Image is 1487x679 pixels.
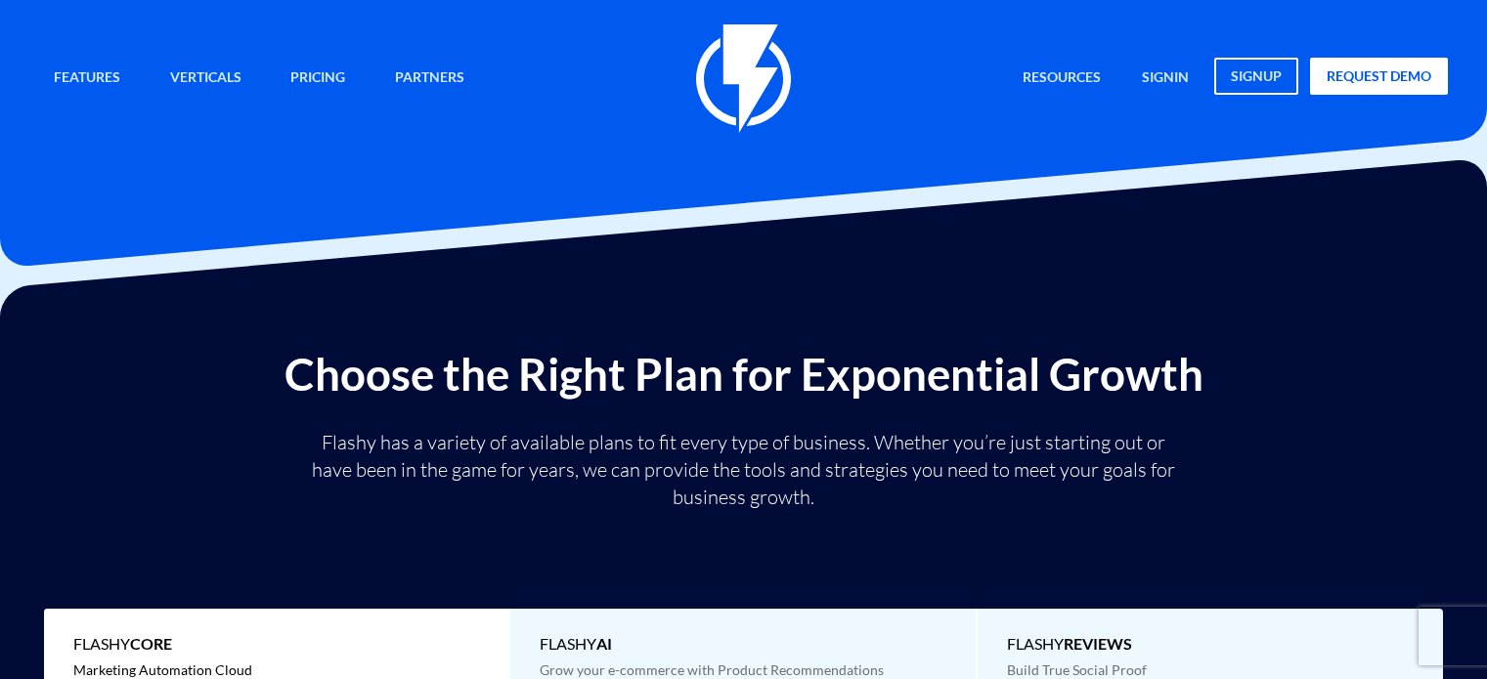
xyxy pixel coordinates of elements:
[540,661,884,678] span: Grow your e-commerce with Product Recommendations
[1008,58,1115,100] a: Resources
[1064,634,1132,653] b: REVIEWS
[1310,58,1448,95] a: request demo
[130,634,172,653] b: Core
[304,429,1184,511] p: Flashy has a variety of available plans to fit every type of business. Whether you’re just starti...
[276,58,360,100] a: Pricing
[73,633,479,656] span: Flashy
[39,58,135,100] a: Features
[73,661,252,678] span: Marketing Automation Cloud
[1127,58,1203,100] a: signin
[1007,661,1147,678] span: Build True Social Proof
[540,633,945,656] span: Flashy
[1007,633,1415,656] span: Flashy
[380,58,479,100] a: Partners
[155,58,256,100] a: Verticals
[15,350,1472,399] h2: Choose the Right Plan for Exponential Growth
[1214,58,1298,95] a: signup
[596,634,612,653] b: AI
